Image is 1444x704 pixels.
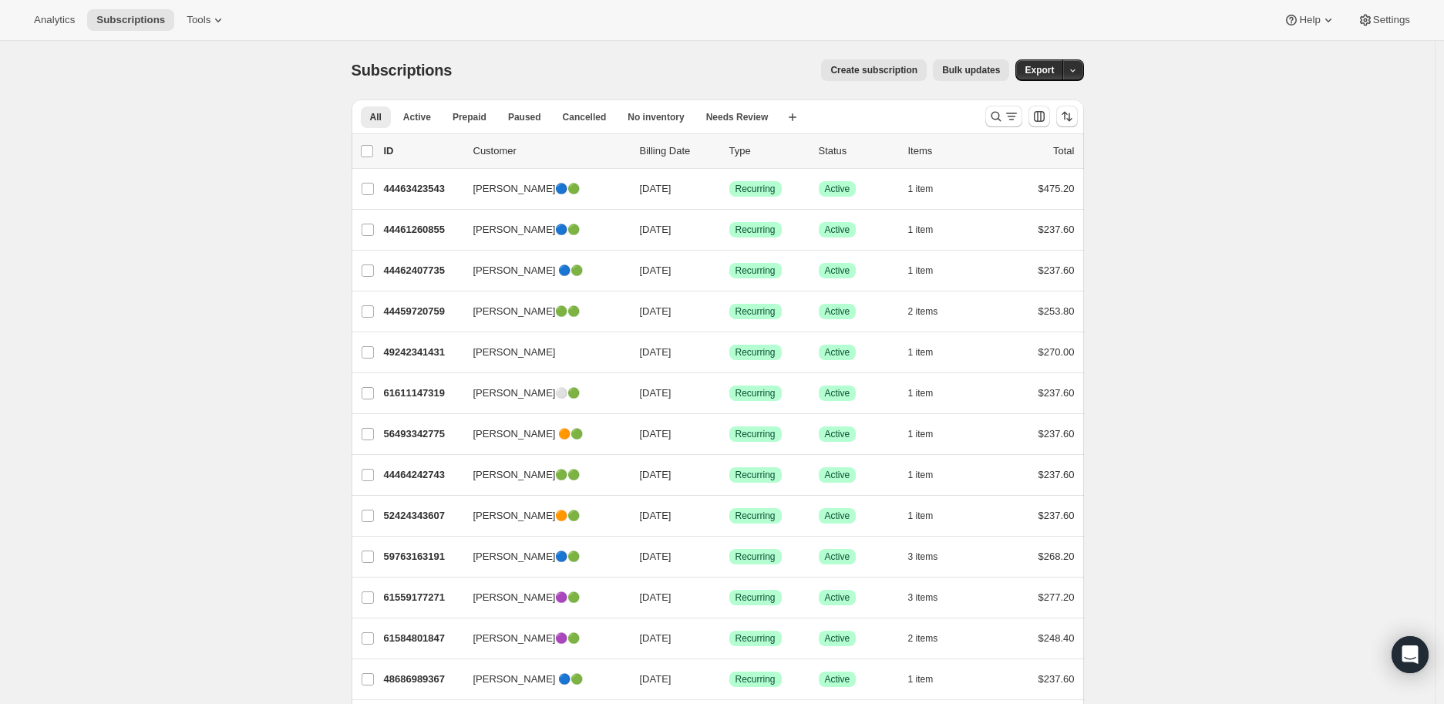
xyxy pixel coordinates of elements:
p: 56493342775 [384,426,461,442]
div: 61559177271[PERSON_NAME]🟣🟢[DATE]SuccessRecurringSuccessActive3 items$277.20 [384,587,1075,608]
span: [DATE] [640,387,672,399]
button: 1 item [908,219,951,241]
span: [DATE] [640,673,672,685]
span: Active [825,305,850,318]
p: 61559177271 [384,590,461,605]
button: 1 item [908,464,951,486]
p: 44464242743 [384,467,461,483]
span: Recurring [735,428,776,440]
p: Billing Date [640,143,717,159]
button: [PERSON_NAME] 🔵🟢 [464,667,618,692]
span: Active [825,264,850,277]
button: [PERSON_NAME]🟠🟢 [464,504,618,528]
span: Recurring [735,469,776,481]
span: [DATE] [640,510,672,521]
span: Recurring [735,673,776,685]
div: 44461260855[PERSON_NAME]🔵🟢[DATE]SuccessRecurringSuccessActive1 item$237.60 [384,219,1075,241]
span: Cancelled [563,111,607,123]
span: Recurring [735,387,776,399]
span: [DATE] [640,469,672,480]
p: 44462407735 [384,263,461,278]
span: Recurring [735,264,776,277]
span: [DATE] [640,551,672,562]
span: [DATE] [640,591,672,603]
button: [PERSON_NAME]🔵🟢 [464,177,618,201]
span: $237.60 [1038,510,1075,521]
span: [DATE] [640,305,672,317]
span: $475.20 [1038,183,1075,194]
div: 44462407735[PERSON_NAME] 🔵🟢[DATE]SuccessRecurringSuccessActive1 item$237.60 [384,260,1075,281]
span: Create subscription [830,64,917,76]
span: Tools [187,14,210,26]
div: 44459720759[PERSON_NAME]🟢🟢[DATE]SuccessRecurringSuccessActive2 items$253.80 [384,301,1075,322]
span: Active [825,428,850,440]
p: 52424343607 [384,508,461,524]
p: Customer [473,143,628,159]
span: $237.60 [1038,469,1075,480]
span: Subscriptions [352,62,453,79]
button: 1 item [908,260,951,281]
button: [PERSON_NAME]🔵🟢 [464,544,618,569]
span: Recurring [735,346,776,359]
span: [DATE] [640,264,672,276]
span: [PERSON_NAME]🔵🟢 [473,181,581,197]
button: Sort the results [1056,106,1078,127]
span: 1 item [908,469,934,481]
div: Type [729,143,806,159]
span: Active [825,346,850,359]
span: [PERSON_NAME] [473,345,556,360]
span: Active [825,632,850,645]
span: 1 item [908,264,934,277]
div: 52424343607[PERSON_NAME]🟠🟢[DATE]SuccessRecurringSuccessActive1 item$237.60 [384,505,1075,527]
span: [DATE] [640,632,672,644]
span: [PERSON_NAME]🔵🟢 [473,549,581,564]
span: [PERSON_NAME]⚪🟢 [473,386,581,401]
span: $268.20 [1038,551,1075,562]
button: [PERSON_NAME]🟣🟢 [464,585,618,610]
span: Recurring [735,551,776,563]
button: [PERSON_NAME]⚪🟢 [464,381,618,406]
button: 1 item [908,669,951,690]
span: $237.60 [1038,673,1075,685]
p: 59763163191 [384,549,461,564]
span: Paused [508,111,541,123]
span: 1 item [908,673,934,685]
span: $237.60 [1038,428,1075,440]
span: Active [825,387,850,399]
button: 1 item [908,178,951,200]
button: Analytics [25,9,84,31]
span: Active [825,591,850,604]
span: 2 items [908,632,938,645]
span: [PERSON_NAME] 🟠🟢 [473,426,584,442]
button: [PERSON_NAME] 🔵🟢 [464,258,618,283]
span: [DATE] [640,346,672,358]
p: 61611147319 [384,386,461,401]
span: Recurring [735,305,776,318]
button: [PERSON_NAME]🟣🟢 [464,626,618,651]
button: 2 items [908,628,955,649]
span: 3 items [908,551,938,563]
p: 44461260855 [384,222,461,237]
span: Settings [1373,14,1410,26]
button: Bulk updates [933,59,1009,81]
span: Active [825,510,850,522]
span: 1 item [908,346,934,359]
span: No inventory [628,111,684,123]
span: $277.20 [1038,591,1075,603]
button: [PERSON_NAME] [464,340,618,365]
span: Active [825,183,850,195]
span: Export [1025,64,1054,76]
button: 1 item [908,342,951,363]
p: 61584801847 [384,631,461,646]
span: Recurring [735,591,776,604]
span: [DATE] [640,183,672,194]
span: 1 item [908,510,934,522]
button: Create subscription [821,59,927,81]
button: Search and filter results [985,106,1022,127]
div: Items [908,143,985,159]
span: All [370,111,382,123]
div: 61611147319[PERSON_NAME]⚪🟢[DATE]SuccessRecurringSuccessActive1 item$237.60 [384,382,1075,404]
span: $237.60 [1038,224,1075,235]
p: 44463423543 [384,181,461,197]
div: Open Intercom Messenger [1392,636,1429,673]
